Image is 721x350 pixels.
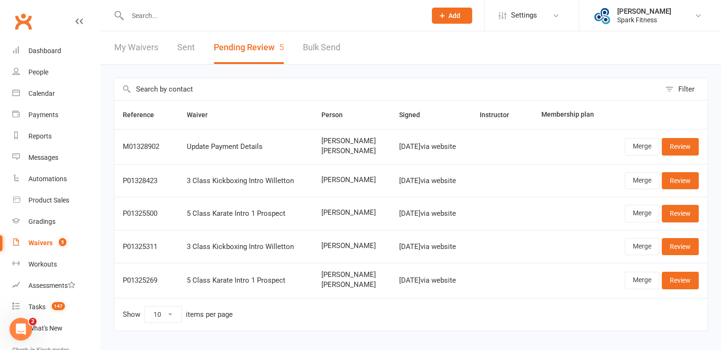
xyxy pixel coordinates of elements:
[303,31,340,64] a: Bulk Send
[12,104,100,126] a: Payments
[511,5,537,26] span: Settings
[617,16,671,24] div: Spark Fitness
[28,47,61,55] div: Dashboard
[662,138,699,155] a: Review
[28,282,75,289] div: Assessments
[12,62,100,83] a: People
[12,232,100,254] a: Waivers 5
[12,275,100,296] a: Assessments
[28,324,63,332] div: What's New
[625,205,659,222] a: Merge
[279,42,284,52] span: 5
[123,306,233,323] div: Show
[214,31,284,64] button: Pending Review5
[28,90,55,97] div: Calendar
[123,243,170,251] div: P01325311
[399,111,430,119] span: Signed
[28,111,58,119] div: Payments
[187,276,305,285] div: 5 Class Karate Intro 1 Prospect
[177,31,195,64] a: Sent
[28,68,48,76] div: People
[12,147,100,168] a: Messages
[480,109,520,120] button: Instructor
[186,311,233,319] div: items per page
[625,138,659,155] a: Merge
[480,111,520,119] span: Instructor
[399,210,462,218] div: [DATE] via website
[9,318,32,341] iframe: Intercom live chat
[12,318,100,339] a: What's New
[321,109,353,120] button: Person
[321,281,382,289] span: [PERSON_NAME]
[11,9,35,33] a: Clubworx
[123,143,170,151] div: M01328902
[533,101,609,129] th: Membership plan
[114,31,158,64] a: My Waivers
[28,196,69,204] div: Product Sales
[187,109,218,120] button: Waiver
[662,172,699,189] a: Review
[123,111,164,119] span: Reference
[399,177,462,185] div: [DATE] via website
[321,137,382,145] span: [PERSON_NAME]
[593,6,612,25] img: thumb_image1643853315.png
[187,143,305,151] div: Update Payment Details
[625,238,659,255] a: Merge
[321,271,382,279] span: [PERSON_NAME]
[448,12,460,19] span: Add
[678,83,694,95] div: Filter
[625,272,659,289] a: Merge
[662,238,699,255] a: Review
[187,210,305,218] div: 5 Class Karate Intro 1 Prospect
[321,111,353,119] span: Person
[432,8,472,24] button: Add
[28,175,67,183] div: Automations
[399,243,462,251] div: [DATE] via website
[59,238,66,246] span: 5
[321,242,382,250] span: [PERSON_NAME]
[662,205,699,222] a: Review
[123,210,170,218] div: P01325500
[28,218,55,225] div: Gradings
[187,177,305,185] div: 3 Class Kickboxing Intro Willetton
[125,9,420,22] input: Search...
[187,111,218,119] span: Waiver
[123,109,164,120] button: Reference
[321,209,382,217] span: [PERSON_NAME]
[321,176,382,184] span: [PERSON_NAME]
[114,78,660,100] input: Search by contact
[399,109,430,120] button: Signed
[12,168,100,190] a: Automations
[52,302,65,310] span: 147
[662,272,699,289] a: Review
[28,154,58,161] div: Messages
[399,276,462,285] div: [DATE] via website
[12,40,100,62] a: Dashboard
[12,211,100,232] a: Gradings
[123,177,170,185] div: P01328423
[12,254,100,275] a: Workouts
[321,147,382,155] span: [PERSON_NAME]
[123,276,170,285] div: P01325269
[28,132,52,140] div: Reports
[29,318,37,325] span: 2
[625,172,659,189] a: Merge
[12,126,100,147] a: Reports
[399,143,462,151] div: [DATE] via website
[28,260,57,268] div: Workouts
[28,303,46,311] div: Tasks
[12,296,100,318] a: Tasks 147
[12,83,100,104] a: Calendar
[12,190,100,211] a: Product Sales
[617,7,671,16] div: [PERSON_NAME]
[660,78,707,100] button: Filter
[187,243,305,251] div: 3 Class Kickboxing Intro Willetton
[28,239,53,247] div: Waivers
